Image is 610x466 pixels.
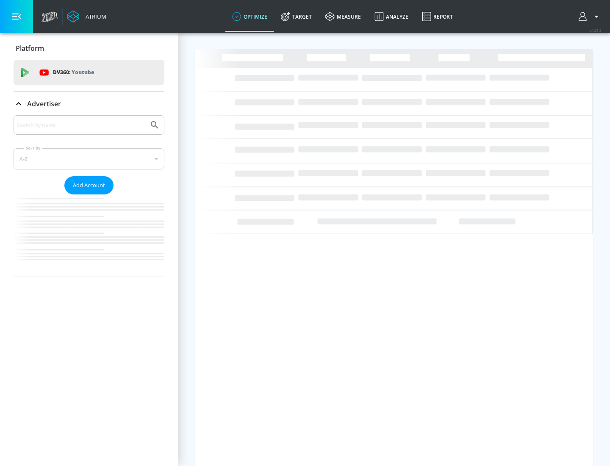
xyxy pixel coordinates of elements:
div: Advertiser [14,92,164,116]
div: DV360: Youtube [14,60,164,85]
nav: list of Advertiser [14,194,164,277]
p: DV360: [53,68,94,77]
div: Advertiser [14,115,164,277]
input: Search by name [17,119,145,130]
a: measure [319,1,368,32]
a: Analyze [368,1,415,32]
span: Add Account [73,180,105,190]
p: Youtube [72,68,94,77]
div: A-Z [14,148,164,169]
div: Atrium [82,13,106,20]
a: optimize [225,1,274,32]
span: v 4.25.2 [590,28,602,33]
a: Report [415,1,460,32]
a: Target [274,1,319,32]
button: Add Account [64,176,114,194]
label: Sort By [24,145,42,151]
p: Advertiser [27,99,61,108]
a: Atrium [67,10,106,23]
p: Platform [16,44,44,53]
div: Platform [14,36,164,60]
